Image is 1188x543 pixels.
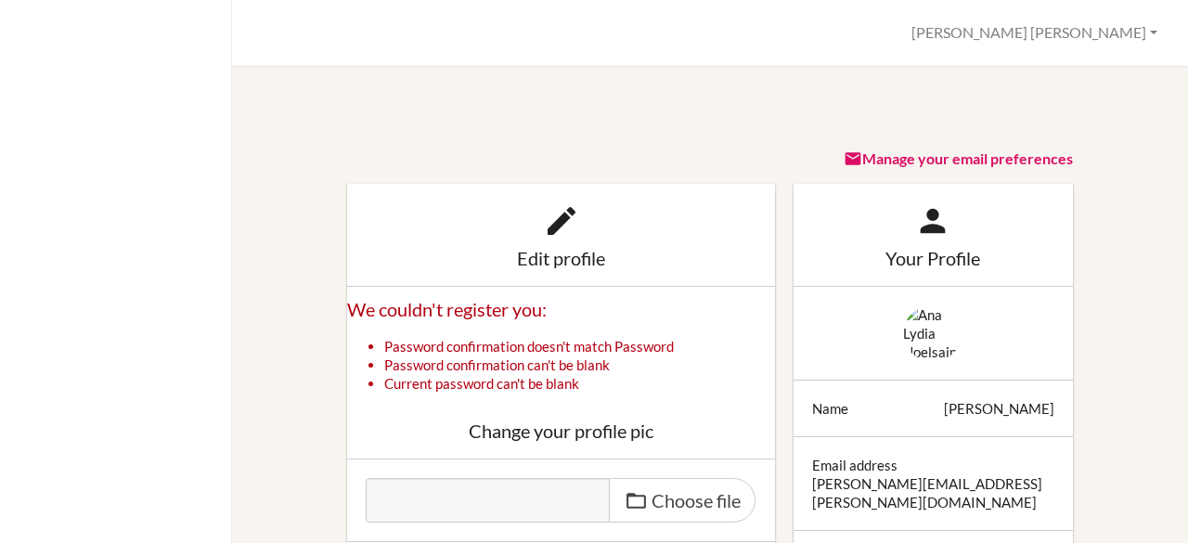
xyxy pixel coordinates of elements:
div: Name [812,399,848,418]
div: Email address [812,456,897,474]
li: Password confirmation doesn't match Password [384,337,775,356]
button: [PERSON_NAME] [PERSON_NAME] [903,16,1166,50]
li: Current password can't be blank [384,374,775,393]
div: Your Profile [812,249,1054,267]
h2: We couldn't register you: [347,297,775,322]
a: Manage your email preferences [844,149,1073,167]
div: [PERSON_NAME] [944,399,1054,418]
img: Ana Lydia Noelsaint [903,305,962,361]
li: Password confirmation can't be blank [384,356,775,374]
div: [PERSON_NAME][EMAIL_ADDRESS][PERSON_NAME][DOMAIN_NAME] [812,474,1054,511]
div: Change your profile pic [366,421,756,440]
span: Choose file [652,489,741,511]
div: Edit profile [366,249,756,267]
